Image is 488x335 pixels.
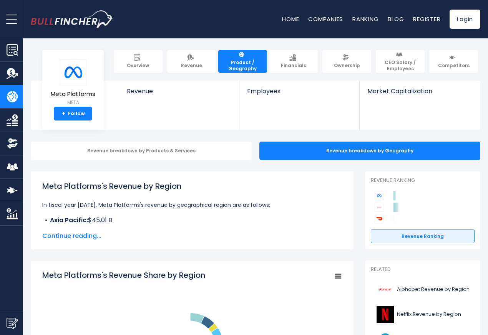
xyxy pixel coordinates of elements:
[51,91,95,97] span: Meta Platforms
[308,15,343,23] a: Companies
[371,229,475,244] a: Revenue Ranking
[61,110,65,117] strong: +
[352,15,378,23] a: Ranking
[334,63,360,69] span: Ownership
[376,50,425,73] a: CEO Salary / Employees
[259,142,480,160] div: Revenue breakdown by Geography
[50,225,73,234] b: Europe:
[450,10,480,29] a: Login
[371,266,475,273] p: Related
[322,50,371,73] a: Ownership
[127,63,149,69] span: Overview
[397,286,470,293] span: Alphabet Revenue by Region
[397,311,461,318] span: Netflix Revenue by Region
[50,59,96,107] a: Meta Platforms META
[42,225,342,234] li: $38.36 B
[181,63,202,69] span: Revenue
[42,231,342,241] span: Continue reading...
[438,63,470,69] span: Competitors
[31,10,113,28] a: Go to homepage
[367,87,472,95] span: Market Capitalization
[54,107,92,120] a: +Follow
[127,87,232,95] span: Revenue
[371,279,475,300] a: Alphabet Revenue by Region
[218,50,267,73] a: Product / Geography
[31,142,252,160] div: Revenue breakdown by Products & Services
[50,216,88,224] b: Asia Pacific:
[7,138,18,149] img: Ownership
[375,191,384,200] img: Meta Platforms competitors logo
[269,50,318,73] a: Financials
[42,216,342,225] li: $45.01 B
[247,87,351,95] span: Employees
[375,281,395,298] img: GOOGL logo
[239,81,359,108] a: Employees
[375,306,395,323] img: NFLX logo
[167,50,216,73] a: Revenue
[222,59,264,71] span: Product / Geography
[375,214,384,223] img: DoorDash competitors logo
[31,10,113,28] img: bullfincher logo
[371,304,475,325] a: Netflix Revenue by Region
[51,99,95,106] small: META
[42,200,342,210] p: In fiscal year [DATE], Meta Platforms's revenue by geographical region are as follows:
[413,15,440,23] a: Register
[281,63,306,69] span: Financials
[375,203,384,212] img: Alphabet competitors logo
[429,50,478,73] a: Competitors
[360,81,480,108] a: Market Capitalization
[388,15,404,23] a: Blog
[119,81,239,108] a: Revenue
[282,15,299,23] a: Home
[42,270,205,281] tspan: Meta Platforms's Revenue Share by Region
[371,177,475,184] p: Revenue Ranking
[42,180,342,192] h1: Meta Platforms's Revenue by Region
[379,59,421,71] span: CEO Salary / Employees
[114,50,163,73] a: Overview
